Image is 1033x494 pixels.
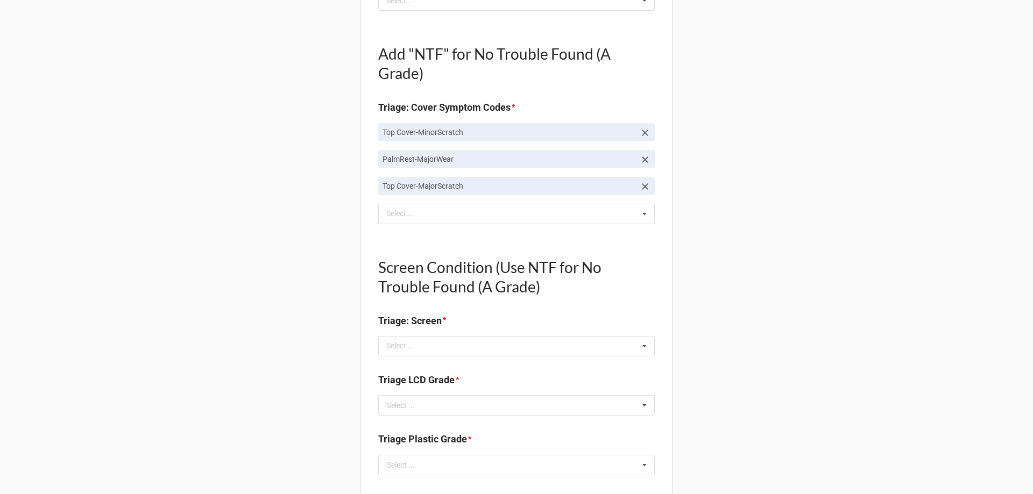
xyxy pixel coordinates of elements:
p: Top Cover-MinorScratch [383,127,635,138]
label: Triage: Screen [378,313,442,328]
p: PalmRest-MajorWear [383,154,635,164]
h1: Screen Condition (Use NTF for No Trouble Found (A Grade) [378,257,655,296]
div: Select ... [387,402,415,409]
p: Top Cover-MajorScratch [383,181,635,191]
div: Select ... [384,207,430,220]
div: Select ... [384,340,430,352]
label: Triage LCD Grade [378,373,455,388]
label: Triage: Cover Symptom Codes [378,100,511,115]
label: Triage Plastic Grade [378,432,467,447]
div: Select ... [387,461,415,469]
h1: Add "NTF" for No Trouble Found (A Grade) [378,44,655,83]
